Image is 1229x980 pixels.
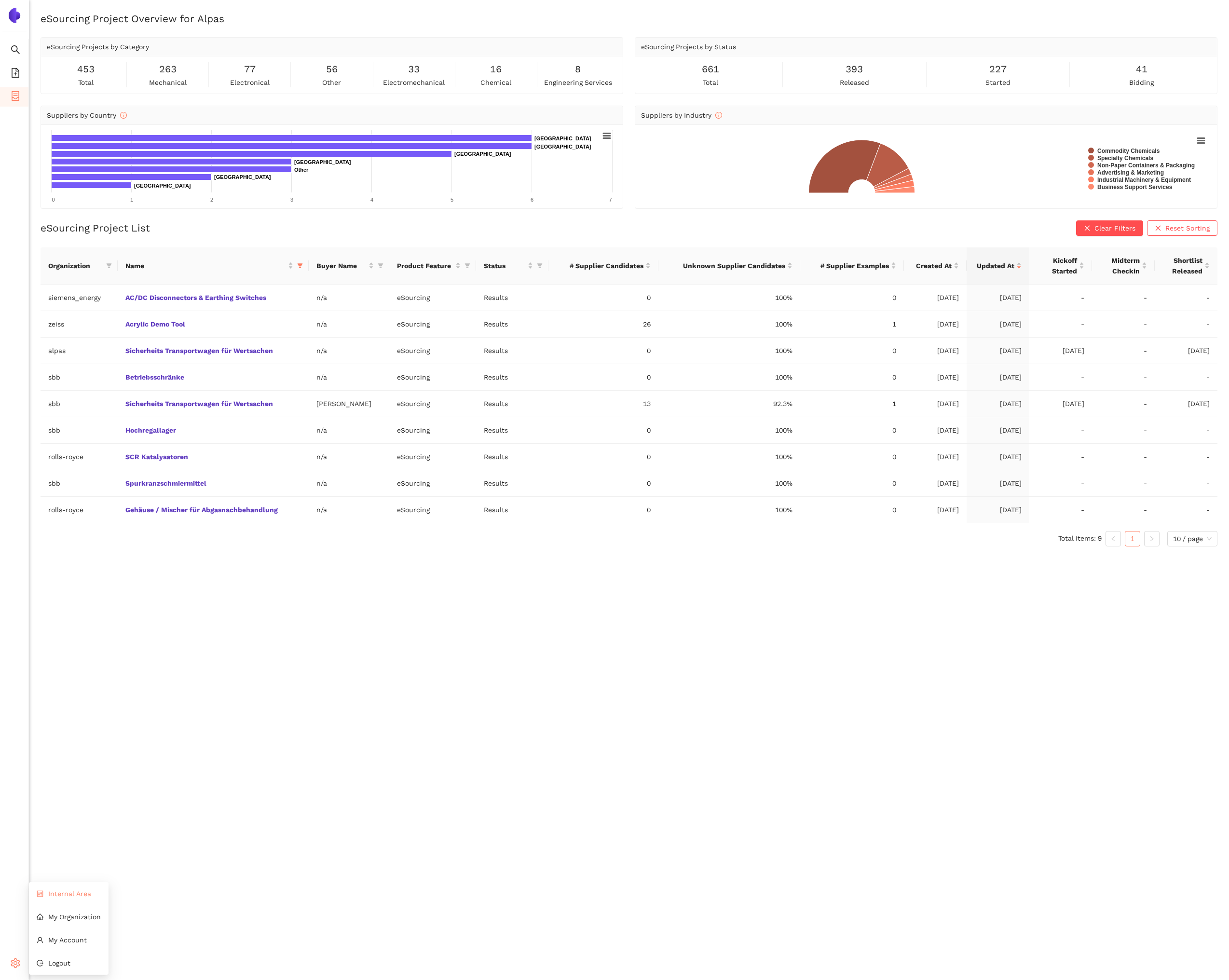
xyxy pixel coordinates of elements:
td: - [1029,470,1092,497]
td: [PERSON_NAME] [309,391,389,417]
td: [DATE] [967,417,1029,444]
span: total [78,77,94,88]
span: 10 / page [1173,531,1212,546]
span: 263 [159,62,177,77]
span: info-circle [120,112,127,119]
span: filter [537,263,543,269]
td: - [1092,338,1155,364]
td: zeiss [41,311,118,338]
td: [DATE] [904,444,967,470]
td: [DATE] [967,338,1029,364]
td: 0 [800,364,904,391]
td: 0 [548,285,658,311]
td: [DATE] [967,497,1029,523]
th: this column's title is Kickoff Started,this column is sortable [1029,247,1092,285]
span: Suppliers by Country [47,111,127,119]
th: this column's title is Unknown Supplier Candidates,this column is sortable [658,247,801,285]
th: this column's title is Midterm Checkin,this column is sortable [1092,247,1155,285]
td: sbb [41,391,118,417]
span: Created At [912,260,952,271]
td: [DATE] [904,470,967,497]
text: 4 [370,197,373,203]
span: other [322,77,341,88]
td: eSourcing [389,444,476,470]
th: this column's title is Product Feature,this column is sortable [389,247,476,285]
td: 0 [800,285,904,311]
td: - [1029,364,1092,391]
span: My Account [48,936,87,944]
span: Organization [48,260,102,271]
td: [DATE] [904,311,967,338]
span: search [11,41,20,61]
button: left [1106,531,1121,546]
span: 77 [244,62,256,77]
td: sbb [41,417,118,444]
td: - [1155,497,1217,523]
span: Clear Filters [1094,223,1135,233]
td: rolls-royce [41,497,118,523]
td: eSourcing [389,391,476,417]
td: [DATE] [1029,338,1092,364]
td: eSourcing [389,338,476,364]
td: [DATE] [904,391,967,417]
text: Commodity Chemicals [1097,148,1160,154]
span: Logout [48,959,70,967]
td: 100% [658,285,801,311]
td: - [1155,285,1217,311]
td: [DATE] [904,497,967,523]
td: 0 [548,364,658,391]
text: 0 [52,197,55,203]
td: sbb [41,364,118,391]
span: filter [295,259,305,273]
span: 453 [77,62,95,77]
text: [GEOGRAPHIC_DATA] [534,136,591,141]
text: 5 [451,197,453,203]
td: 0 [800,338,904,364]
h2: eSourcing Project List [41,221,150,235]
span: user [37,937,43,943]
td: eSourcing [389,285,476,311]
span: released [840,77,869,88]
td: eSourcing [389,364,476,391]
text: [GEOGRAPHIC_DATA] [294,159,351,165]
td: [DATE] [967,364,1029,391]
td: - [1155,417,1217,444]
span: 8 [575,62,581,77]
td: Results [476,470,548,497]
td: sbb [41,470,118,497]
span: Name [125,260,286,271]
button: closeClear Filters [1076,220,1143,236]
td: - [1029,285,1092,311]
td: 0 [548,497,658,523]
span: Updated At [974,260,1014,271]
text: Advertising & Marketing [1097,169,1164,176]
text: 3 [290,197,293,203]
div: Page Size [1167,531,1217,546]
th: this column's title is Shortlist Released,this column is sortable [1155,247,1217,285]
span: 661 [702,62,719,77]
span: # Supplier Candidates [556,260,643,271]
td: eSourcing [389,497,476,523]
span: 393 [846,62,863,77]
li: Previous Page [1106,531,1121,546]
span: home [37,913,43,920]
td: [DATE] [1029,391,1092,417]
span: electronical [230,77,270,88]
td: 26 [548,311,658,338]
span: control [37,890,43,897]
span: chemical [480,77,511,88]
td: [DATE] [1155,391,1217,417]
span: right [1149,536,1155,542]
td: - [1029,417,1092,444]
td: - [1155,311,1217,338]
span: started [985,77,1011,88]
td: - [1029,311,1092,338]
span: filter [464,263,470,269]
td: [DATE] [904,285,967,311]
text: [GEOGRAPHIC_DATA] [134,183,191,189]
th: this column's title is Created At,this column is sortable [904,247,967,285]
td: n/a [309,497,389,523]
span: close [1084,225,1091,232]
td: Results [476,338,548,364]
td: 100% [658,338,801,364]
